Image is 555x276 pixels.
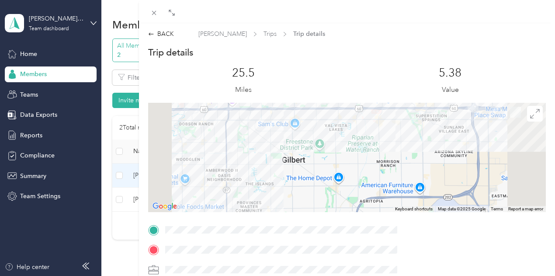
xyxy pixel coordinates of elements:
[148,46,193,59] p: Trip details
[264,29,277,38] span: Trips
[508,206,543,211] a: Report a map error
[150,201,179,212] img: Google
[395,206,433,212] button: Keyboard shortcuts
[232,66,255,80] p: 25.5
[150,201,179,212] a: Open this area in Google Maps (opens a new window)
[148,29,174,38] div: BACK
[235,84,252,95] p: Miles
[442,84,459,95] p: Value
[198,29,247,38] span: [PERSON_NAME]
[506,227,555,276] iframe: Everlance-gr Chat Button Frame
[438,206,486,211] span: Map data ©2025 Google
[491,206,503,211] a: Terms (opens in new tab)
[439,66,461,80] p: 5.38
[293,29,325,38] span: Trip details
